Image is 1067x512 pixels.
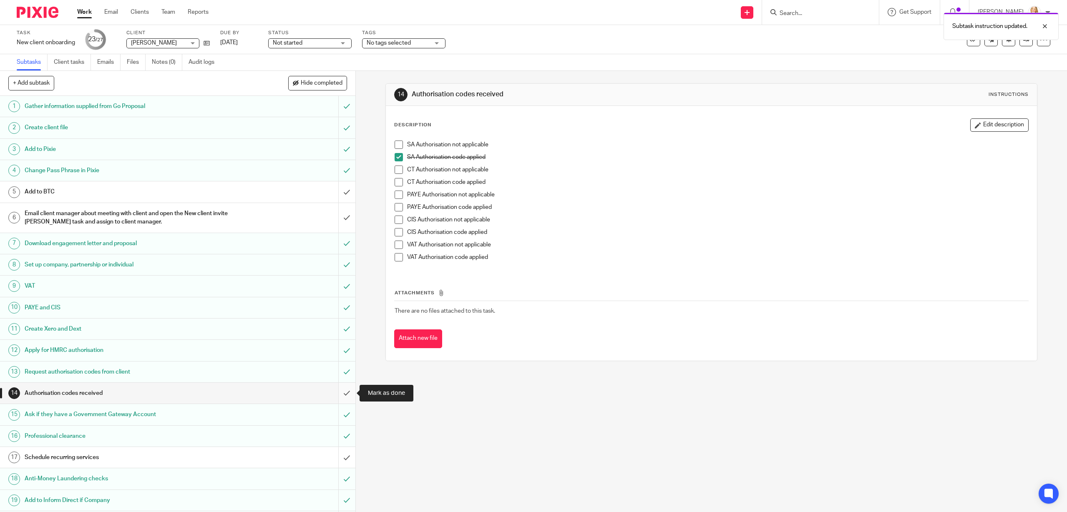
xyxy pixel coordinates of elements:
[126,30,210,36] label: Client
[394,329,442,348] button: Attach new file
[8,212,20,223] div: 6
[8,430,20,442] div: 16
[25,186,228,198] h1: Add to BTC
[25,280,228,292] h1: VAT
[367,40,411,46] span: No tags selected
[25,408,228,421] h1: Ask if they have a Government Gateway Account
[8,323,20,335] div: 11
[268,30,352,36] label: Status
[395,308,495,314] span: There are no files attached to this task.
[25,259,228,271] h1: Set up company, partnership or individual
[25,164,228,177] h1: Change Pass Phrase in Pixie
[8,186,20,198] div: 5
[97,54,121,70] a: Emails
[17,7,58,18] img: Pixie
[394,122,431,128] p: Description
[25,301,228,314] h1: PAYE and CIS
[220,40,238,45] span: [DATE]
[96,38,103,42] small: /27
[25,451,228,464] h1: Schedule recurring services
[407,216,1028,224] p: CIS Authorisation not applicable
[25,472,228,485] h1: Anti-Money Laundering checks
[394,88,408,101] div: 14
[407,228,1028,236] p: CIS Authorisation code applied
[8,122,20,134] div: 2
[407,253,1028,261] p: VAT Authorisation code applied
[17,54,48,70] a: Subtasks
[25,430,228,442] h1: Professional clearance
[25,100,228,113] h1: Gather information supplied from Go Proposal
[8,387,20,399] div: 14
[395,291,435,295] span: Attachments
[8,409,20,421] div: 15
[25,366,228,378] h1: Request authorisation codes from client
[25,121,228,134] h1: Create client file
[25,344,228,356] h1: Apply for HMRC authorisation
[407,166,1028,174] p: CT Authorisation not applicable
[8,100,20,112] div: 1
[161,8,175,16] a: Team
[8,238,20,249] div: 7
[407,191,1028,199] p: PAYE Authorisation not applicable
[407,203,1028,211] p: PAYE Authorisation code applied
[25,323,228,335] h1: Create Xero and Dext
[104,8,118,16] a: Email
[77,8,92,16] a: Work
[8,280,20,292] div: 9
[407,178,1028,186] p: CT Authorisation code applied
[8,366,20,378] div: 13
[407,241,1028,249] p: VAT Authorisation not applicable
[8,452,20,463] div: 17
[362,30,445,36] label: Tags
[131,8,149,16] a: Clients
[8,494,20,506] div: 19
[952,22,1027,30] p: Subtask instruction updated.
[8,344,20,356] div: 12
[220,30,258,36] label: Due by
[412,90,729,99] h1: Authorisation codes received
[189,54,221,70] a: Audit logs
[301,80,342,87] span: Hide completed
[188,8,209,16] a: Reports
[8,165,20,176] div: 4
[54,54,91,70] a: Client tasks
[1028,6,1041,19] img: Headshot%20White%20Background.jpg
[8,302,20,314] div: 10
[25,494,228,507] h1: Add to Inform Direct if Company
[273,40,302,46] span: Not started
[131,40,177,46] span: [PERSON_NAME]
[25,387,228,399] h1: Authorisation codes received
[25,207,228,228] h1: Email client manager about meeting with client and open the New client invite [PERSON_NAME] task ...
[970,118,1029,132] button: Edit description
[8,76,54,90] button: + Add subtask
[127,54,146,70] a: Files
[152,54,182,70] a: Notes (0)
[288,76,347,90] button: Hide completed
[17,30,75,36] label: Task
[8,259,20,271] div: 8
[25,143,228,156] h1: Add to Pixie
[8,473,20,485] div: 18
[88,35,103,44] div: 23
[407,141,1028,149] p: SA Authorisation not applicable
[8,143,20,155] div: 3
[989,91,1029,98] div: Instructions
[17,38,75,47] div: New client onboarding
[407,153,1028,161] p: SA Authorisation code applied
[25,237,228,250] h1: Download engagement letter and proposal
